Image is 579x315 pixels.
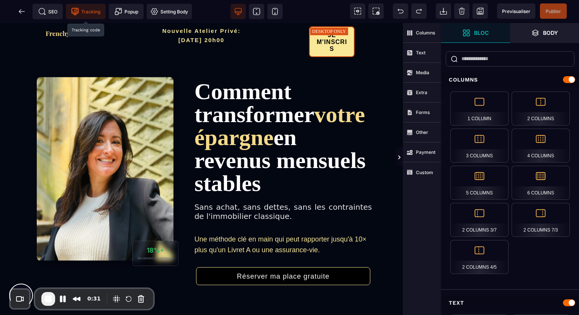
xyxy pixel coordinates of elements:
div: 1 Column [450,91,509,126]
span: Sans achat, sans dettes, sans les contraintes de l'immobilier classique. [195,180,372,198]
button: JE M'INSCRIS [309,3,355,34]
span: Open Blocks [441,23,510,43]
div: 5 Columns [450,166,509,200]
span: votre épargne [195,79,365,127]
strong: Forms [416,109,430,115]
div: Columns [441,73,579,87]
strong: Other [416,129,428,135]
span: Previsualiser [502,8,530,14]
span: View components [350,3,365,19]
span: Une méthode clé en main qui peut rapporter jusqu'à 10× plus qu'un Livret A ou une assurance-vie. [195,212,366,231]
span: Setting Body [150,8,188,15]
strong: Text [416,50,425,55]
span: Preview [497,3,535,19]
strong: Columns [416,30,435,36]
span: Open Layer Manager [510,23,579,43]
img: 446cf0c0aa799fe4e8bad5fc7e2d2e54_Capture_d%E2%80%99e%CC%81cran_2025-09-01_a%CC%80_21.00.57.png [34,51,180,245]
div: 4 Columns [512,129,570,163]
h2: Nouvelle Atelier Privé: [DATE] 20h00 [136,3,267,26]
div: 3 Columns [450,129,509,163]
button: Réserver ma place gratuite [196,244,370,262]
img: f2a3730b544469f405c58ab4be6274e8_Capture_d%E2%80%99e%CC%81cran_2025-09-01_a%CC%80_20.57.27.png [45,7,98,14]
h1: Comment transformer en revenus mensuels stables [195,57,372,172]
span: Screenshot [368,3,384,19]
div: 2 Columns 7/3 [512,203,570,237]
span: Publier [546,8,561,14]
strong: Media [416,70,429,75]
strong: Custom [416,170,433,175]
strong: Extra [416,90,427,95]
div: 2 Columns [512,91,570,126]
span: Popup [114,8,138,15]
span: SEO [38,8,57,15]
strong: Bloc [474,30,489,36]
div: 2 Columns 4/5 [450,240,509,274]
div: Text [441,296,579,310]
div: 6 Columns [512,166,570,200]
div: 2 Columns 3/7 [450,203,509,237]
span: Tracking [71,8,100,15]
strong: Payment [416,149,435,155]
strong: Body [543,30,558,36]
